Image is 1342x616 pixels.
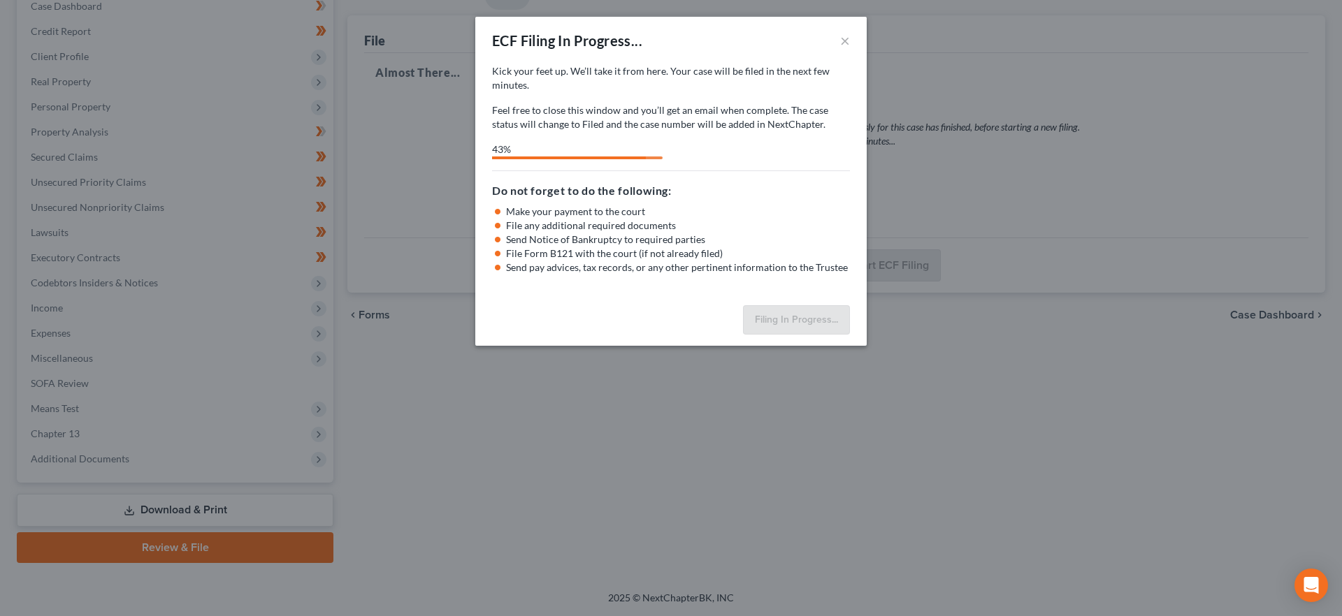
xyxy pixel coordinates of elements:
li: Send pay advices, tax records, or any other pertinent information to the Trustee [506,261,850,274]
p: Kick your feet up. We’ll take it from here. Your case will be filed in the next few minutes. [492,64,850,92]
button: × [840,32,850,49]
button: Filing In Progress... [743,305,850,335]
h5: Do not forget to do the following: [492,182,850,199]
li: File Form B121 with the court (if not already filed) [506,247,850,261]
p: Feel free to close this window and you’ll get an email when complete. The case status will change... [492,103,850,131]
div: 43% [492,142,646,156]
li: Send Notice of Bankruptcy to required parties [506,233,850,247]
li: File any additional required documents [506,219,850,233]
li: Make your payment to the court [506,205,850,219]
div: ECF Filing In Progress... [492,31,642,50]
div: Open Intercom Messenger [1294,569,1328,602]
